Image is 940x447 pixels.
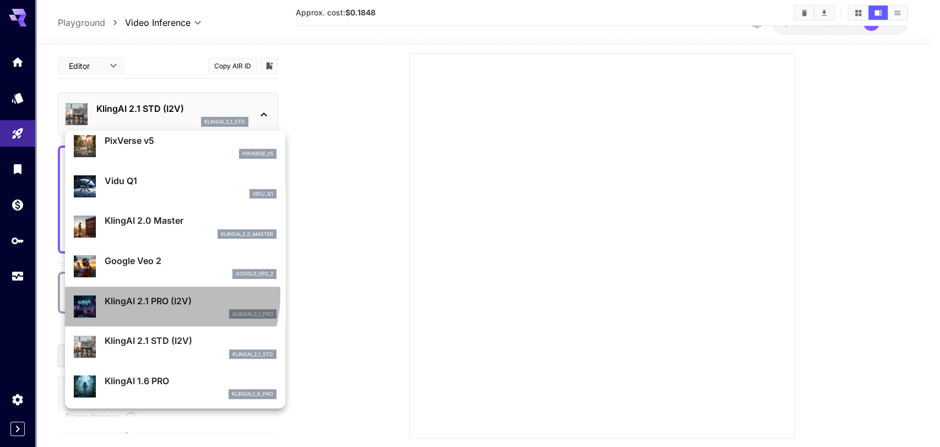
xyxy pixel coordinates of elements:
p: KlingAI 1.6 PRO [105,374,276,387]
p: klingai_2_0_master [221,230,273,238]
div: KlingAI 2.0 Masterklingai_2_0_master [74,209,276,243]
div: PixVerse v5pixverse_v5 [74,130,276,163]
p: KlingAI 2.1 STD (I2V) [105,334,276,347]
div: KlingAI 2.1 PRO (I2V)klingai_2_1_pro [74,290,276,324]
p: google_veo_2 [236,270,273,278]
div: Google Veo 2google_veo_2 [74,250,276,283]
p: klingai_2_1_pro [232,310,273,318]
p: PixVerse v5 [105,134,276,147]
p: KlingAI 2.0 Master [105,214,276,227]
div: KlingAI 2.1 STD (I2V)klingai_2_1_std [74,330,276,363]
p: pixverse_v5 [242,150,273,158]
p: vidu_q1 [253,190,273,198]
p: Vidu Q1 [105,174,276,187]
div: Vidu Q1vidu_q1 [74,170,276,203]
p: Google Veo 2 [105,254,276,267]
p: klingai_2_1_std [232,351,273,358]
p: klingai_1_6_pro [232,390,273,398]
div: KlingAI 1.6 PROklingai_1_6_pro [74,370,276,403]
p: KlingAI 2.1 PRO (I2V) [105,294,276,308]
